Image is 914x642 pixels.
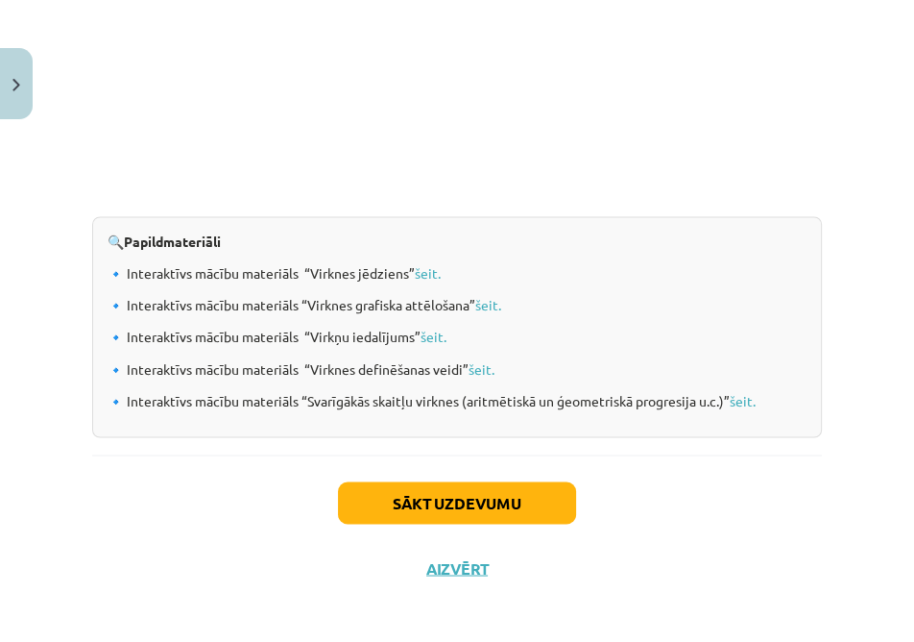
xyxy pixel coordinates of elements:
[415,264,441,282] a: šeit.
[730,391,756,408] a: šeit.
[12,79,20,91] img: icon-close-lesson-0947bae3869378f0d4975bcd49f059093ad1ed9edebbc8119c70593378902aed.svg
[338,481,576,524] button: Sākt uzdevumu
[108,327,806,347] p: 🔹 Interaktīvs mācību materiāls “Virkņu iedalījums”
[124,233,221,250] b: Papildmateriāli
[108,295,806,315] p: 🔹 Interaktīvs mācību materiāls “Virknes grafiska attēlošana”
[469,359,494,377] a: šeit.
[475,296,501,313] a: šeit.
[108,358,806,379] p: 🔹 Interaktīvs mācību materiāls “Virknes definēšanas veidi”
[108,263,806,284] p: 🔹 Interaktīvs mācību materiāls “Virknes jēdziens”
[108,390,806,410] p: 🔹 Interaktīvs mācību materiāls “Svarīgākās skaitļu virknes (aritmētiskā un ģeometriskā progresija...
[421,558,493,578] button: Aizvērt
[108,232,806,252] p: 🔍
[421,328,446,345] a: šeit.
